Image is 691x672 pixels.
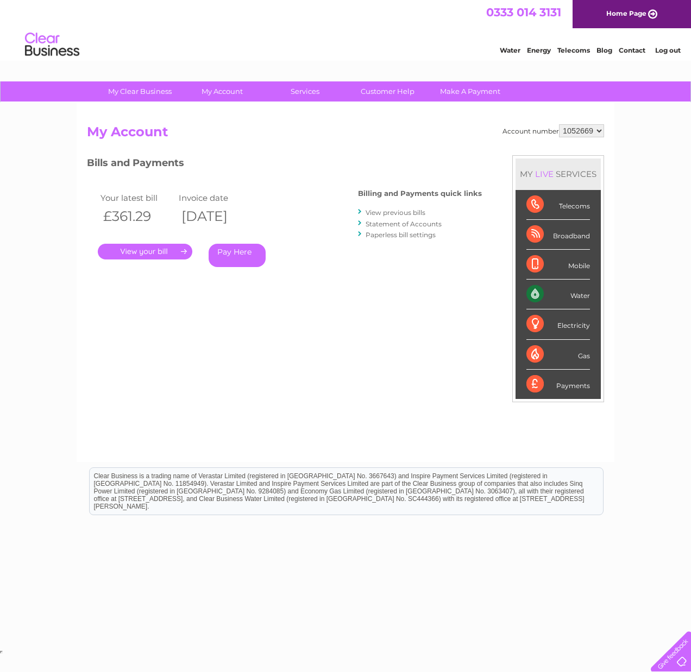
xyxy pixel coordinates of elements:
[526,280,590,309] div: Water
[98,205,176,227] th: £361.29
[486,5,561,19] a: 0333 014 3131
[619,46,645,54] a: Contact
[533,169,556,179] div: LIVE
[90,6,603,53] div: Clear Business is a trading name of Verastar Limited (registered in [GEOGRAPHIC_DATA] No. 3667643...
[655,46,681,54] a: Log out
[500,46,520,54] a: Water
[526,220,590,250] div: Broadband
[98,244,192,259] a: .
[343,81,432,102] a: Customer Help
[24,28,80,61] img: logo.png
[425,81,515,102] a: Make A Payment
[176,205,254,227] th: [DATE]
[596,46,612,54] a: Blog
[526,250,590,280] div: Mobile
[176,191,254,205] td: Invoice date
[526,340,590,370] div: Gas
[95,81,185,102] a: My Clear Business
[209,244,266,267] a: Pay Here
[87,124,604,145] h2: My Account
[527,46,551,54] a: Energy
[526,370,590,399] div: Payments
[260,81,350,102] a: Services
[366,208,425,217] a: View previous bills
[98,191,176,205] td: Your latest bill
[502,124,604,137] div: Account number
[516,159,601,189] div: MY SERVICES
[526,190,590,220] div: Telecoms
[366,231,436,239] a: Paperless bill settings
[366,220,442,228] a: Statement of Accounts
[178,81,267,102] a: My Account
[526,309,590,339] div: Electricity
[557,46,590,54] a: Telecoms
[358,189,482,198] h4: Billing and Payments quick links
[87,155,482,174] h3: Bills and Payments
